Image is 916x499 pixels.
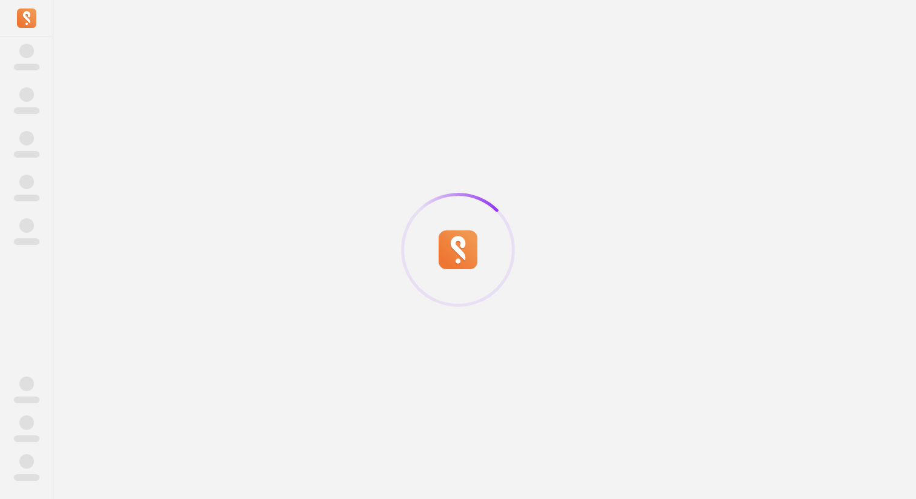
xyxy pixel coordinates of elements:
[14,435,39,442] span: ‌
[19,454,34,469] span: ‌
[19,87,34,102] span: ‌
[14,238,39,245] span: ‌
[14,195,39,201] span: ‌
[19,44,34,58] span: ‌
[19,415,34,430] span: ‌
[14,64,39,70] span: ‌
[19,377,34,391] span: ‌
[19,218,34,233] span: ‌
[14,397,39,403] span: ‌
[19,175,34,189] span: ‌
[14,107,39,114] span: ‌
[19,131,34,146] span: ‌
[14,151,39,158] span: ‌
[14,474,39,481] span: ‌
